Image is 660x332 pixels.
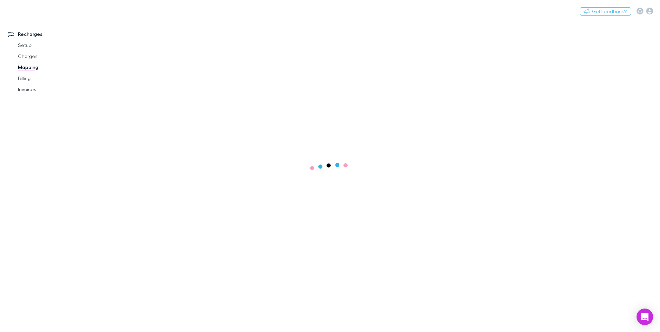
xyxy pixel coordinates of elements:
a: Invoices [11,84,93,95]
a: Recharges [1,29,93,40]
div: Open Intercom Messenger [637,309,653,325]
a: Mapping [11,62,93,73]
a: Setup [11,40,93,51]
button: Got Feedback? [580,7,631,16]
a: Billing [11,73,93,84]
a: Charges [11,51,93,62]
